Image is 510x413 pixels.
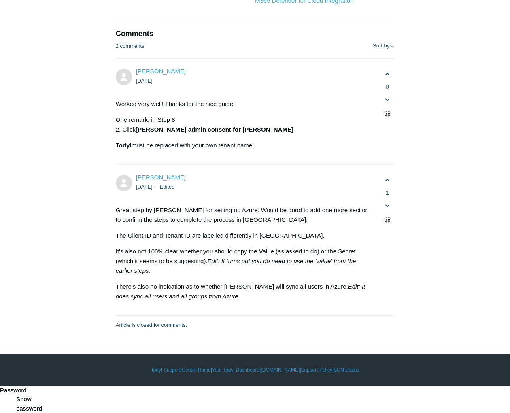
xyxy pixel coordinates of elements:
strong: [PERSON_NAME] admin consent for [PERSON_NAME] [136,126,293,133]
a: Your Todyl Dashboard [212,366,259,374]
p: There's also no indication as to whether [PERSON_NAME] will sync all users in Azure. [116,282,372,301]
em: Edit: It turns out you do need to use the 'value' from the earlier steps. [116,258,356,274]
span: Erwin Geirnaert [136,68,186,75]
div: | | | | [25,366,484,374]
a: [PERSON_NAME] [136,174,186,181]
p: Great step by [PERSON_NAME] for setting up Azure. Would be good to add one more section to confir... [116,205,372,225]
a: SGN Status [334,366,359,374]
a: [DOMAIN_NAME] [261,366,300,374]
p: Article is closed for comments. [116,321,187,329]
p: 2 comments [116,42,144,50]
p: One remark: in Step 8 2. Click [116,115,372,134]
li: Edited [160,184,175,190]
button: Comment actions [380,213,394,227]
strong: Todyl [116,142,132,149]
a: Support Policy [301,366,332,374]
h2: Comments [116,28,394,39]
span: 1 [380,188,394,198]
time: 08/23/2021, 02:44 [136,184,153,190]
span: 0 [380,82,394,92]
a: [PERSON_NAME] [136,68,186,75]
span: Stuart Brown [136,174,186,181]
p: It's also not 100% clear whether you should copy the Value (as asked to do) or the Secret (which ... [116,247,372,276]
p: Worked very well! Thanks for the nice guide! [116,99,372,109]
button: This comment was helpful [380,67,394,81]
time: 06/07/2021, 09:45 [136,78,153,84]
button: Comment actions [380,107,394,121]
button: This comment was not helpful [380,199,394,213]
button: This comment was not helpful [380,93,394,107]
p: The Client ID and Tenant ID are labelled differently in [GEOGRAPHIC_DATA]. [116,231,372,241]
button: This comment was helpful [380,173,394,187]
button: Sort by [373,43,394,49]
p: must be replaced with your own tenant name! [116,141,372,150]
a: Todyl Support Center Home [151,366,211,374]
